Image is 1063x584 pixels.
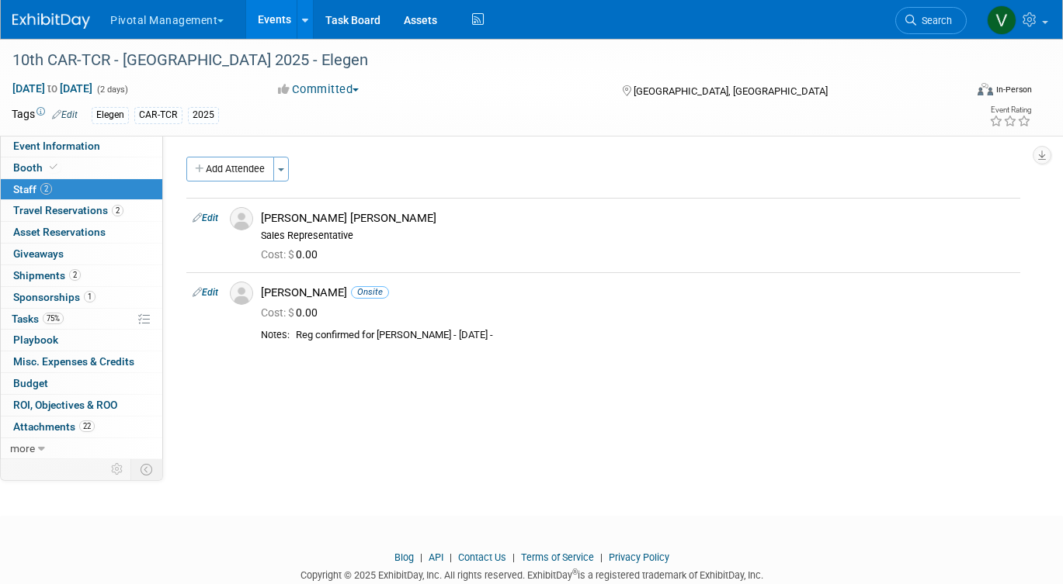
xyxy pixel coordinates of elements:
a: Privacy Policy [609,551,669,563]
a: Playbook [1,330,162,351]
span: Tasks [12,313,64,325]
a: Attachments22 [1,416,162,437]
a: Edit [193,213,218,223]
span: 22 [79,420,95,432]
div: Event Format [881,81,1032,104]
span: 1 [84,291,96,302]
span: 2 [40,183,52,195]
div: [PERSON_NAME] [261,285,1014,300]
td: Tags [12,106,78,124]
span: 2 [112,205,123,216]
a: Tasks75% [1,309,162,330]
span: | [509,551,519,563]
span: Shipments [13,269,81,282]
span: Misc. Expenses & Credits [13,355,134,368]
button: Committed [273,81,365,98]
a: Sponsorships1 [1,287,162,308]
a: Budget [1,373,162,394]
i: Booth reservation complete [50,163,57,171]
span: | [416,551,426,563]
a: Contact Us [458,551,506,563]
a: API [429,551,443,563]
div: CAR-TCR [134,107,182,123]
button: Add Attendee [186,157,274,181]
span: Search [916,15,952,26]
div: Notes: [261,329,290,341]
a: Terms of Service [521,551,594,563]
img: Associate-Profile-5.png [230,282,253,305]
span: Giveaways [13,247,64,260]
span: Event Information [13,140,100,152]
a: Search [895,7,967,34]
a: Asset Reservations [1,222,162,243]
div: In-Person [995,84,1032,95]
span: Cost: $ [261,248,296,261]
span: [DATE] [DATE] [12,81,93,95]
span: 0.00 [261,248,324,261]
a: Travel Reservations2 [1,200,162,221]
span: Cost: $ [261,306,296,319]
img: ExhibitDay [12,13,90,29]
span: ROI, Objectives & ROO [13,399,117,411]
span: 0.00 [261,306,324,319]
td: Personalize Event Tab Strip [104,459,131,479]
span: Onsite [351,286,389,298]
div: 10th CAR-TCR - [GEOGRAPHIC_DATA] 2025 - Elegen [7,47,945,74]
a: Edit [52,109,78,120]
span: Asset Reservations [13,226,106,238]
div: Elegen [92,107,129,123]
span: | [596,551,606,563]
a: Misc. Expenses & Credits [1,351,162,372]
a: Blog [394,551,414,563]
div: 2025 [188,107,219,123]
span: (2 days) [96,85,128,95]
a: ROI, Objectives & ROO [1,395,162,416]
span: Budget [13,377,48,389]
span: [GEOGRAPHIC_DATA], [GEOGRAPHIC_DATA] [634,85,828,97]
a: Giveaways [1,244,162,264]
a: more [1,438,162,459]
span: Booth [13,161,61,174]
span: more [10,442,35,454]
sup: ® [572,568,578,576]
div: Reg confirmed for [PERSON_NAME] - [DATE] - [296,329,1014,342]
img: Valerie Weld [987,5,1016,35]
span: Travel Reservations [13,204,123,216]
div: Event Rating [989,106,1031,114]
a: Event Information [1,136,162,157]
div: Sales Representative [261,230,1014,242]
span: Playbook [13,333,58,346]
span: Sponsorships [13,291,96,303]
a: Edit [193,287,218,298]
a: Staff2 [1,179,162,200]
div: [PERSON_NAME] [PERSON_NAME] [261,211,1014,226]
span: | [446,551,456,563]
img: Format-Inperson.png [978,83,993,95]
span: 75% [43,313,64,324]
span: Staff [13,183,52,195]
span: Attachments [13,420,95,433]
a: Shipments2 [1,265,162,286]
a: Booth [1,157,162,178]
td: Toggle Event Tabs [131,459,163,479]
img: Associate-Profile-5.png [230,207,253,230]
span: 2 [69,269,81,281]
span: to [45,82,60,95]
